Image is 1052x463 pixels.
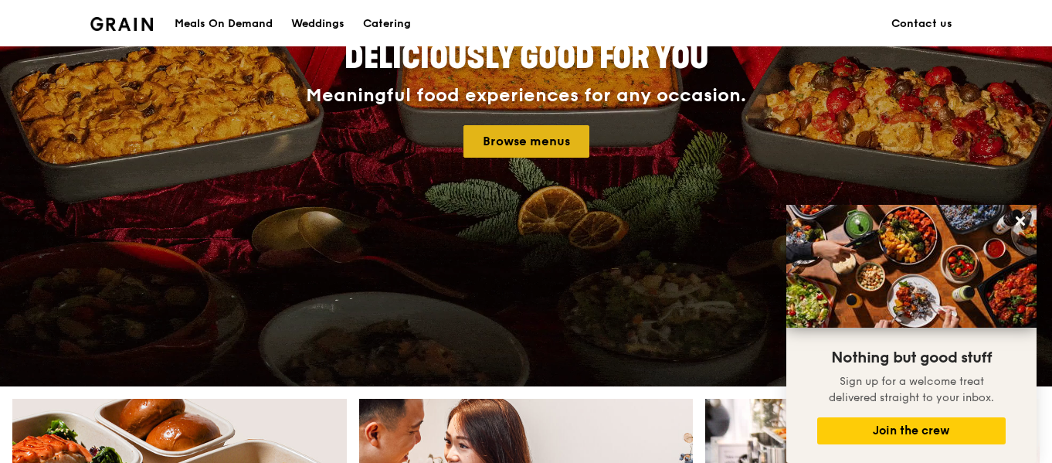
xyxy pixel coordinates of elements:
[354,1,420,47] a: Catering
[829,375,994,404] span: Sign up for a welcome treat delivered straight to your inbox.
[786,205,1037,328] img: DSC07876-Edit02-Large.jpeg
[291,1,344,47] div: Weddings
[817,417,1006,444] button: Join the crew
[831,349,992,367] span: Nothing but good stuff
[248,85,804,107] div: Meaningful food experiences for any occasion.
[463,125,589,158] a: Browse menus
[282,1,354,47] a: Weddings
[1008,209,1033,233] button: Close
[344,39,708,77] span: Deliciously good for you
[882,1,962,47] a: Contact us
[175,1,273,47] div: Meals On Demand
[90,17,153,31] img: Grain
[363,1,411,47] div: Catering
